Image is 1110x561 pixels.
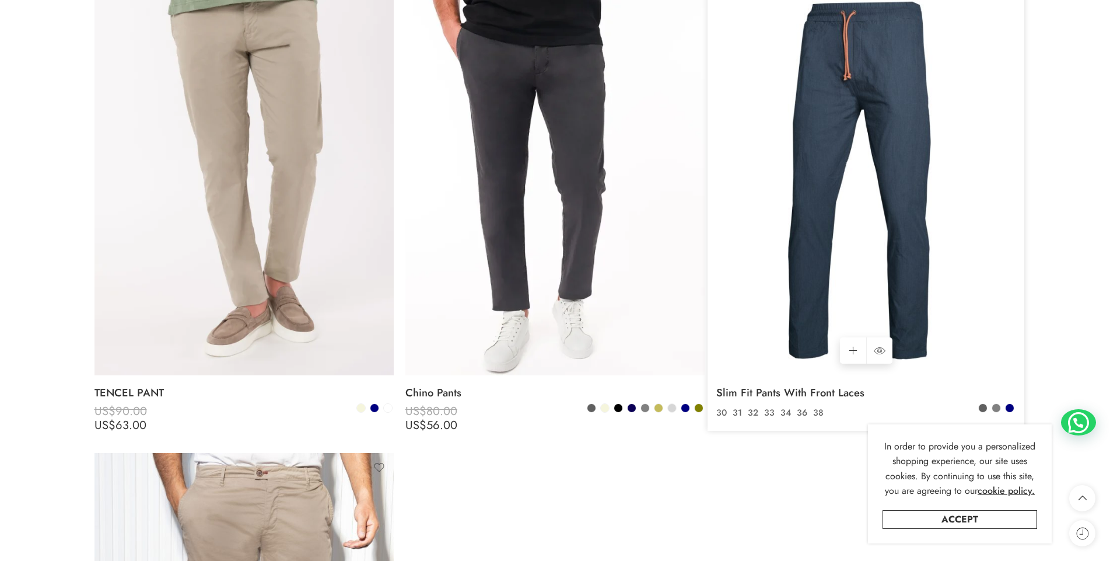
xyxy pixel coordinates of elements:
a: Dark Navy [626,403,637,413]
span: US$ [405,417,426,434]
bdi: 90.00 [94,403,147,420]
a: 34 [778,406,794,420]
a: Khaki [653,403,664,413]
a: Navy [369,403,380,413]
span: US$ [716,403,737,420]
span: US$ [774,403,795,420]
span: US$ [94,403,115,420]
bdi: 56.00 [405,417,457,434]
a: 32 [745,406,761,420]
a: Beige [356,403,366,413]
a: 33 [761,406,778,420]
a: cookie policy. [978,483,1035,499]
a: White [383,403,393,413]
a: Accept [883,510,1037,529]
a: 31 [730,406,745,420]
bdi: 63.00 [94,417,146,434]
a: Navy [680,403,691,413]
a: Chino Pants [405,381,705,405]
bdi: 29.00 [774,403,825,420]
a: Anthracite [586,403,597,413]
a: QUICK SHOP [866,337,892,364]
a: Grey [991,403,1002,413]
a: Anthracite [978,403,988,413]
bdi: 50.00 [716,403,768,420]
span: US$ [94,417,115,434]
a: 36 [794,406,810,420]
a: 38 [810,406,827,420]
a: Navy [1004,403,1015,413]
a: 30 [713,406,730,420]
a: TENCEL PANT [94,381,394,405]
bdi: 80.00 [405,403,457,420]
a: Olive [694,403,704,413]
a: Grey [640,403,650,413]
a: Black [613,403,624,413]
a: Slim Fit Pants With Front Laces [716,381,1016,405]
span: In order to provide you a personalized shopping experience, our site uses cookies. By continuing ... [884,440,1035,498]
span: US$ [405,403,426,420]
a: Light Grey [667,403,677,413]
a: Beige [600,403,610,413]
a: Select options for “Slim Fit Pants With Front Laces” [840,337,866,364]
